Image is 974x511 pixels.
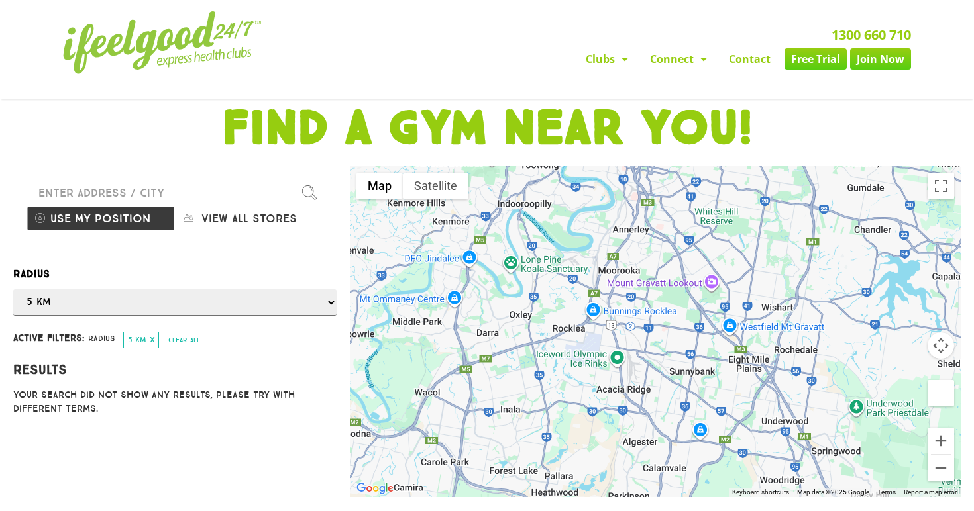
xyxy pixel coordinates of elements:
[364,48,911,70] nav: Menu
[403,173,468,199] button: Show satellite imagery
[7,105,967,153] h1: FIND A GYM NEAR YOU!
[797,488,869,496] span: Map data ©2025 Google
[850,48,911,70] a: Join Now
[128,335,146,344] span: 5 km
[928,332,954,359] button: Map camera controls
[13,361,337,377] h4: Results
[877,488,896,496] a: Terms (opens in new tab)
[732,488,789,497] button: Keyboard shortcuts
[928,173,954,199] button: Toggle fullscreen view
[353,480,397,497] a: Click to see this area on Google Maps
[785,48,847,70] a: Free Trial
[27,206,175,231] button: Use my position
[13,388,337,416] p: Your search did not show any results, please try with different terms.
[13,265,337,283] label: Radius
[168,336,200,344] span: Clear all
[353,480,397,497] img: Google
[832,26,911,44] a: 1300 660 710
[639,48,718,70] a: Connect
[904,488,957,496] a: Report a map error
[88,332,115,344] span: Radius
[928,455,954,481] button: Zoom out
[928,380,954,406] button: Drag Pegman onto the map to open Street View
[928,428,954,454] button: Zoom in
[718,48,781,70] a: Contact
[13,331,84,345] span: Active filters:
[302,185,317,200] img: search.svg
[356,173,403,199] button: Show street map
[175,206,323,231] button: View all stores
[575,48,639,70] a: Clubs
